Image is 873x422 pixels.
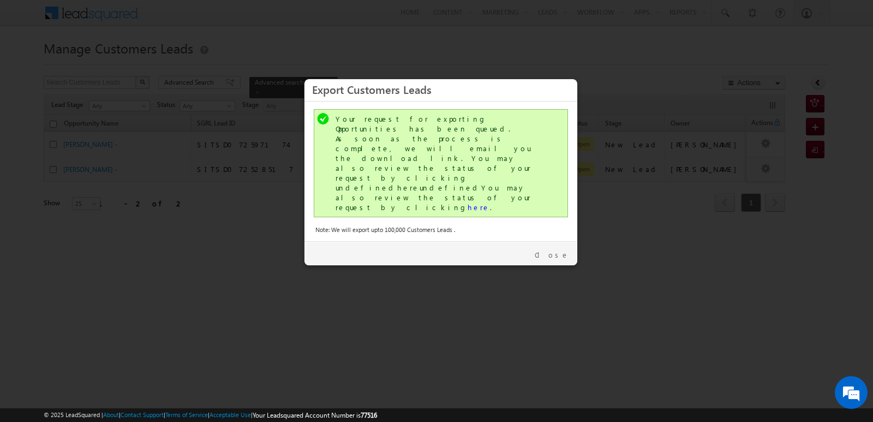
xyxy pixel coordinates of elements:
a: Contact Support [121,411,164,418]
span: Your Leadsquared Account Number is [253,411,377,419]
span: © 2025 LeadSquared | | | | | [44,410,377,420]
a: Terms of Service [165,411,208,418]
div: Note: We will export upto 100,000 Customers Leads . [315,225,566,235]
a: Acceptable Use [210,411,251,418]
h3: Export Customers Leads [312,80,570,99]
span: 77516 [361,411,377,419]
a: About [103,411,119,418]
div: Your request for exporting Opportunities has been queued. As soon as the process is complete, we ... [336,114,548,212]
a: here [468,203,490,212]
a: Close [535,250,569,260]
